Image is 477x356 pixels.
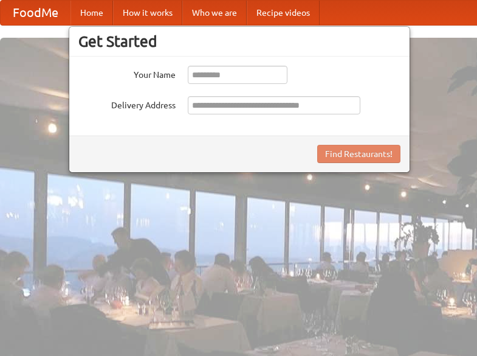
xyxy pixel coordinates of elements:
[113,1,182,25] a: How it works
[78,96,176,111] label: Delivery Address
[317,145,400,163] button: Find Restaurants!
[247,1,320,25] a: Recipe videos
[70,1,113,25] a: Home
[1,1,70,25] a: FoodMe
[78,66,176,81] label: Your Name
[182,1,247,25] a: Who we are
[78,32,400,51] h3: Get Started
